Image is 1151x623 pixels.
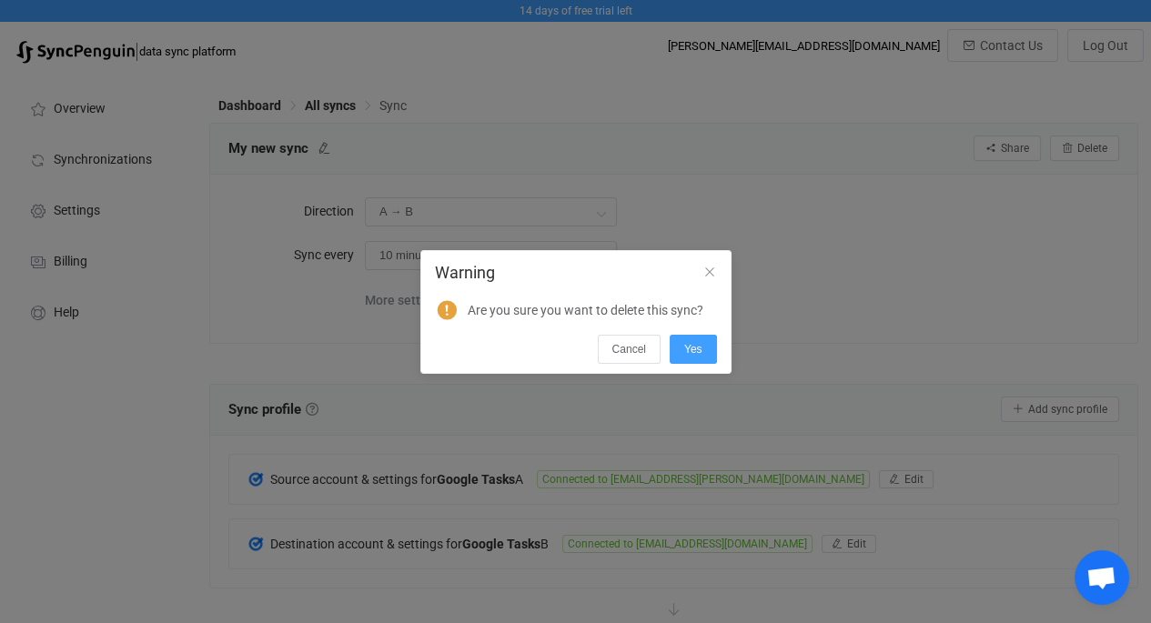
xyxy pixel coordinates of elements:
button: Yes [670,335,717,364]
span: Yes [684,343,702,356]
a: Open chat [1075,550,1129,605]
span: Warning [435,263,495,282]
p: Are you sure you want to delete this sync? [468,299,706,321]
span: Cancel [612,343,646,356]
button: Cancel [598,335,661,364]
button: Close [702,265,717,281]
